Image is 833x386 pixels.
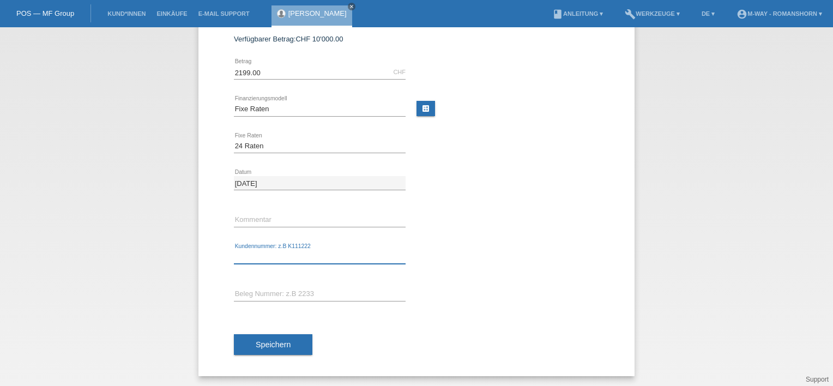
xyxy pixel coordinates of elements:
a: POS — MF Group [16,9,74,17]
div: CHF [393,69,406,75]
div: Verfügbarer Betrag: [234,35,599,43]
i: account_circle [737,9,747,20]
i: build [625,9,636,20]
a: Support [806,376,829,383]
a: bookAnleitung ▾ [547,10,608,17]
a: close [348,3,355,10]
a: calculate [417,101,435,116]
span: CHF 10'000.00 [295,35,343,43]
a: DE ▾ [696,10,720,17]
a: E-Mail Support [193,10,255,17]
i: book [552,9,563,20]
button: Speichern [234,334,312,355]
a: Kund*innen [102,10,151,17]
i: calculate [421,104,430,113]
a: buildWerkzeuge ▾ [619,10,685,17]
span: Speichern [256,340,291,349]
a: Einkäufe [151,10,192,17]
a: account_circlem-way - Romanshorn ▾ [731,10,828,17]
a: [PERSON_NAME] [288,9,347,17]
i: close [349,4,354,9]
